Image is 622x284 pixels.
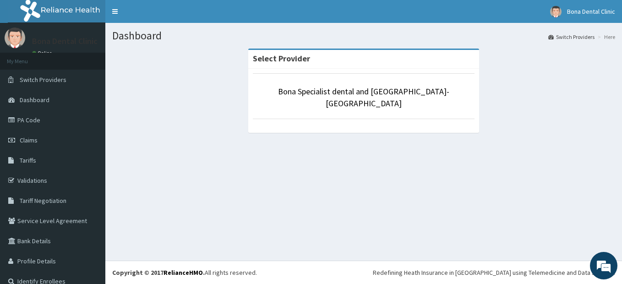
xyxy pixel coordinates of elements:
strong: Select Provider [253,53,310,64]
a: Switch Providers [548,33,595,41]
span: Bona Dental Clinic [567,7,615,16]
span: Dashboard [20,96,49,104]
span: Tariff Negotiation [20,197,66,205]
h1: Dashboard [112,30,615,42]
footer: All rights reserved. [105,261,622,284]
strong: Copyright © 2017 . [112,268,205,277]
img: User Image [5,27,25,48]
li: Here [595,33,615,41]
a: RelianceHMO [164,268,203,277]
p: Bona Dental Clinic [32,37,98,45]
a: Online [32,50,54,56]
span: Switch Providers [20,76,66,84]
span: Claims [20,136,38,144]
span: Tariffs [20,156,36,164]
img: User Image [550,6,562,17]
div: Redefining Heath Insurance in [GEOGRAPHIC_DATA] using Telemedicine and Data Science! [373,268,615,277]
a: Bona Specialist dental and [GEOGRAPHIC_DATA]- [GEOGRAPHIC_DATA] [278,86,449,109]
